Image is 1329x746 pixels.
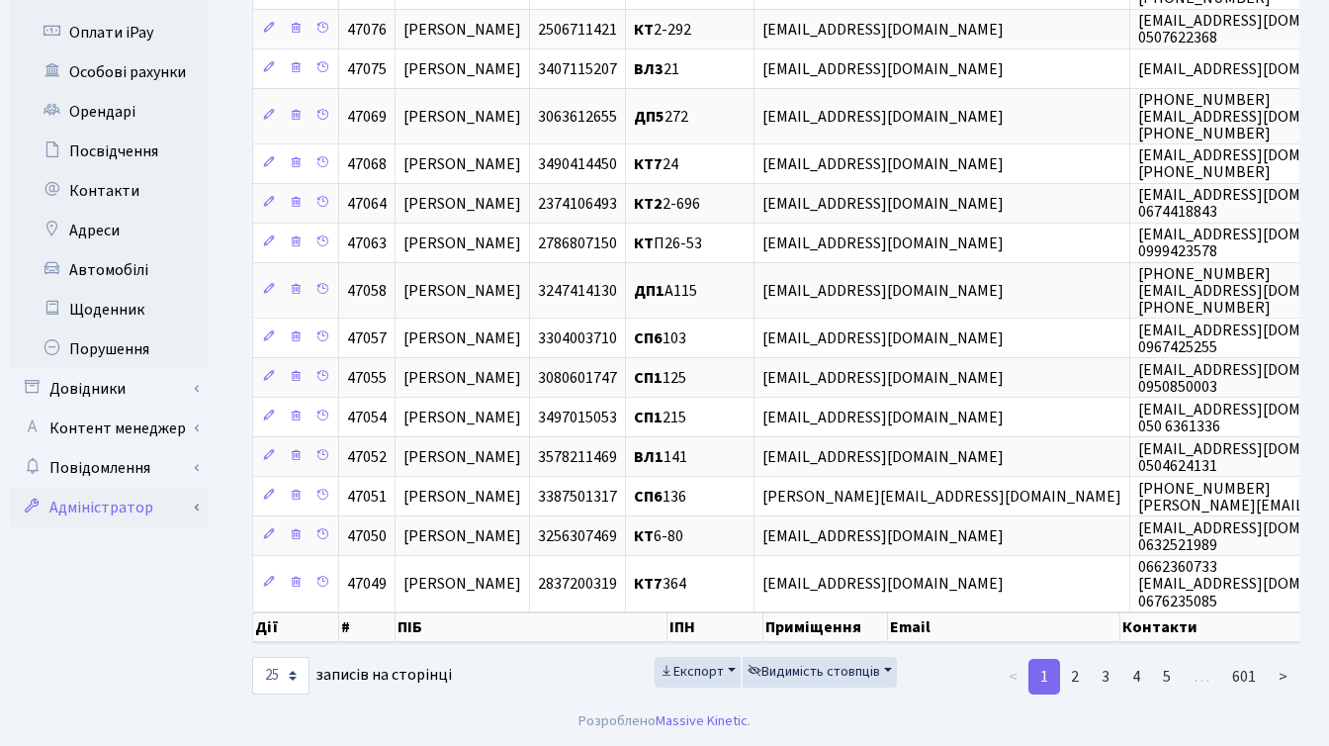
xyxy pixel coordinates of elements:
span: [EMAIL_ADDRESS][DOMAIN_NAME] [762,574,1004,596]
span: 47051 [347,486,387,508]
span: [PERSON_NAME] [403,327,521,349]
span: [EMAIL_ADDRESS][DOMAIN_NAME] [762,446,1004,468]
span: 47058 [347,280,387,302]
span: 2786807150 [538,233,617,254]
b: СП1 [634,407,663,428]
span: 3407115207 [538,58,617,80]
span: 3497015053 [538,407,617,428]
span: [EMAIL_ADDRESS][DOMAIN_NAME] [762,193,1004,215]
a: Автомобілі [10,250,208,290]
a: 1 [1028,659,1060,695]
span: 3304003710 [538,327,617,349]
a: Адреси [10,211,208,250]
a: Повідомлення [10,448,208,488]
span: 141 [634,446,687,468]
span: [EMAIL_ADDRESS][DOMAIN_NAME] [762,525,1004,547]
span: [PERSON_NAME] [403,367,521,389]
button: Видимість стовпців [743,657,897,688]
b: СП6 [634,486,663,508]
span: 3247414130 [538,280,617,302]
span: 3063612655 [538,106,617,128]
a: 3 [1090,659,1121,695]
span: [PERSON_NAME] [403,407,521,428]
span: Видимість стовпців [748,662,880,682]
a: Адміністратор [10,488,208,527]
span: 47064 [347,193,387,215]
a: > [1267,659,1299,695]
span: 47068 [347,153,387,175]
span: [PERSON_NAME] [403,280,521,302]
b: ВЛ1 [634,446,664,468]
span: [PERSON_NAME] [403,486,521,508]
a: Щоденник [10,290,208,329]
th: # [339,612,396,642]
span: 47049 [347,574,387,596]
b: КТ [634,19,654,41]
span: 47057 [347,327,387,349]
span: [PERSON_NAME] [403,153,521,175]
b: КТ7 [634,574,663,596]
span: 47055 [347,367,387,389]
span: 3080601747 [538,367,617,389]
span: [PERSON_NAME][EMAIL_ADDRESS][DOMAIN_NAME] [762,486,1121,508]
span: 103 [634,327,686,349]
a: Особові рахунки [10,52,208,92]
span: [PERSON_NAME] [403,193,521,215]
span: 136 [634,486,686,508]
b: СП1 [634,367,663,389]
span: 47052 [347,446,387,468]
b: СП6 [634,327,663,349]
span: 125 [634,367,686,389]
span: [PERSON_NAME] [403,19,521,41]
span: [EMAIL_ADDRESS][DOMAIN_NAME] [762,233,1004,254]
button: Експорт [655,657,741,688]
span: 2-292 [634,19,691,41]
b: ДП5 [634,106,664,128]
span: 2-696 [634,193,700,215]
a: 601 [1220,659,1268,695]
span: [PERSON_NAME] [403,525,521,547]
select: записів на сторінці [252,657,310,695]
a: Посвідчення [10,132,208,171]
a: 4 [1120,659,1152,695]
span: [EMAIL_ADDRESS][DOMAIN_NAME] [762,58,1004,80]
span: 47054 [347,407,387,428]
span: 215 [634,407,686,428]
span: 3256307469 [538,525,617,547]
a: Довідники [10,369,208,409]
span: [PERSON_NAME] [403,446,521,468]
b: ДП1 [634,280,664,302]
div: Розроблено . [578,710,751,732]
label: записів на сторінці [252,657,452,695]
a: Контент менеджер [10,409,208,448]
span: Експорт [660,662,724,682]
span: [PERSON_NAME] [403,58,521,80]
a: Орендарі [10,92,208,132]
span: [EMAIL_ADDRESS][DOMAIN_NAME] [762,153,1004,175]
span: 364 [634,574,686,596]
th: ПІБ [396,612,667,642]
span: 272 [634,106,688,128]
a: Контакти [10,171,208,211]
span: [PERSON_NAME] [403,233,521,254]
span: 47076 [347,19,387,41]
span: 3578211469 [538,446,617,468]
span: 47069 [347,106,387,128]
span: П26-53 [634,233,702,254]
span: 21 [634,58,679,80]
th: Дії [253,612,339,642]
a: 5 [1151,659,1183,695]
span: [EMAIL_ADDRESS][DOMAIN_NAME] [762,19,1004,41]
th: Приміщення [763,612,889,642]
span: 47075 [347,58,387,80]
th: Email [888,612,1120,642]
a: Порушення [10,329,208,369]
span: А115 [634,280,697,302]
a: 2 [1059,659,1091,695]
span: [EMAIL_ADDRESS][DOMAIN_NAME] [762,407,1004,428]
b: КТ [634,525,654,547]
span: [PERSON_NAME] [403,574,521,596]
th: ІПН [667,612,763,642]
b: КТ2 [634,193,663,215]
span: 2374106493 [538,193,617,215]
